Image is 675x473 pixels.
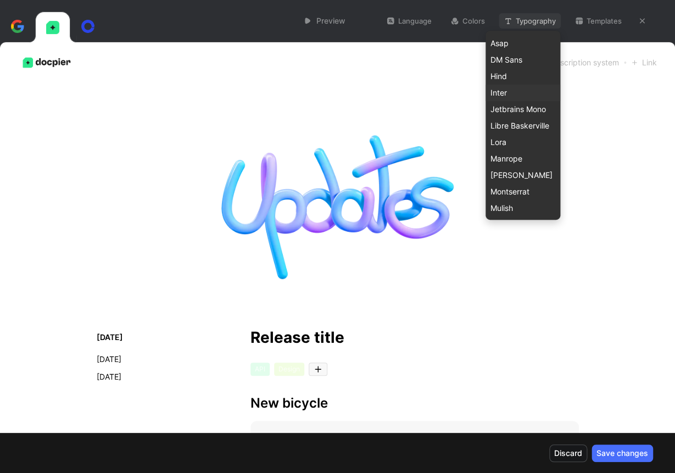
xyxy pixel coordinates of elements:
[490,170,553,180] span: [PERSON_NAME]
[490,203,513,213] span: Mulish
[490,104,546,114] span: Jetbrains Mono
[490,121,549,130] span: Libre Baskerville
[490,187,529,196] span: Montserrat
[490,137,506,147] span: Lora
[490,55,522,64] span: DM Sans
[490,154,522,163] span: Manrope
[490,71,507,81] span: Hind
[490,38,509,48] span: Asap
[490,88,507,97] span: Inter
